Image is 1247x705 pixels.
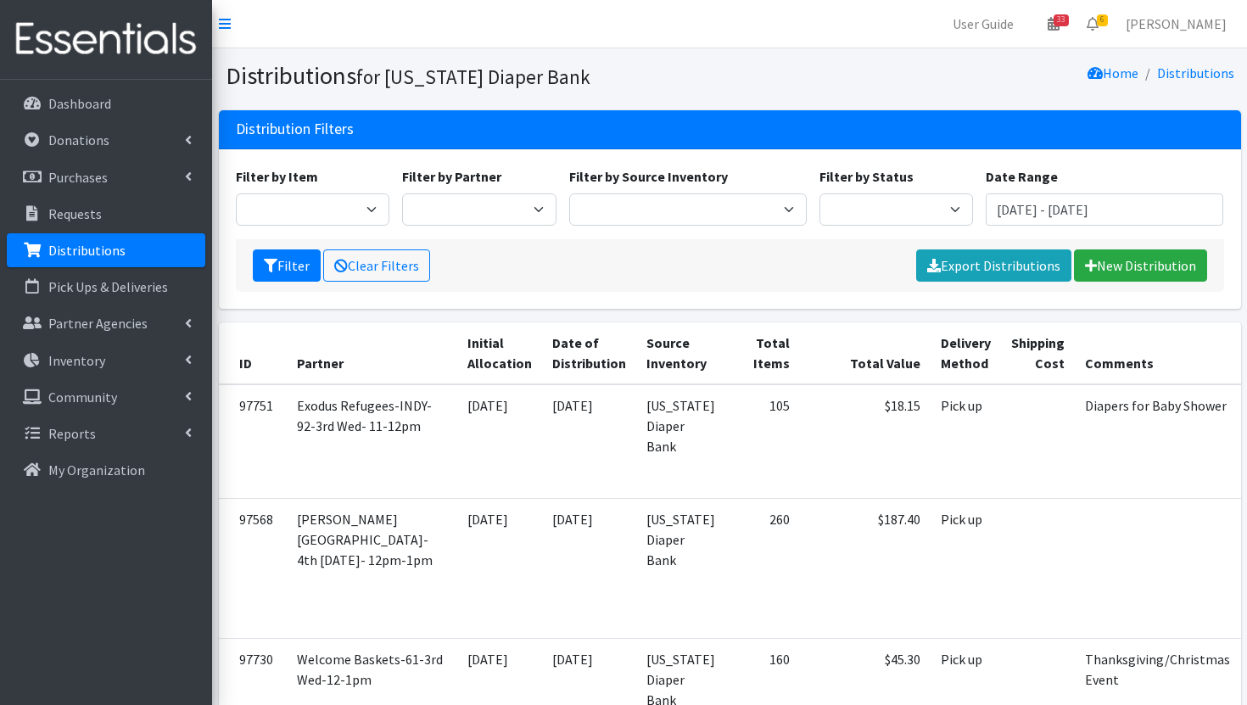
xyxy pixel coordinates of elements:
[916,249,1071,282] a: Export Distributions
[48,242,126,259] p: Distributions
[939,7,1027,41] a: User Guide
[725,498,800,638] td: 260
[1075,322,1240,384] th: Comments
[542,498,636,638] td: [DATE]
[1097,14,1108,26] span: 6
[7,380,205,414] a: Community
[1034,7,1073,41] a: 33
[1074,249,1207,282] a: New Distribution
[986,193,1223,226] input: January 1, 2011 - December 31, 2011
[7,123,205,157] a: Donations
[356,64,590,89] small: for [US_STATE] Diaper Bank
[569,166,728,187] label: Filter by Source Inventory
[48,131,109,148] p: Donations
[457,322,542,384] th: Initial Allocation
[931,498,1001,638] td: Pick up
[287,322,457,384] th: Partner
[725,322,800,384] th: Total Items
[48,389,117,406] p: Community
[1112,7,1240,41] a: [PERSON_NAME]
[7,160,205,194] a: Purchases
[1075,384,1240,499] td: Diapers for Baby Shower
[542,322,636,384] th: Date of Distribution
[236,166,318,187] label: Filter by Item
[253,249,321,282] button: Filter
[287,498,457,638] td: [PERSON_NAME][GEOGRAPHIC_DATA]- 4th [DATE]- 12pm-1pm
[219,498,287,638] td: 97568
[800,322,931,384] th: Total Value
[457,384,542,499] td: [DATE]
[48,462,145,478] p: My Organization
[542,384,636,499] td: [DATE]
[1073,7,1112,41] a: 6
[725,384,800,499] td: 105
[819,166,914,187] label: Filter by Status
[7,453,205,487] a: My Organization
[1054,14,1069,26] span: 33
[402,166,501,187] label: Filter by Partner
[48,278,168,295] p: Pick Ups & Deliveries
[7,197,205,231] a: Requests
[48,315,148,332] p: Partner Agencies
[7,233,205,267] a: Distributions
[48,205,102,222] p: Requests
[7,306,205,340] a: Partner Agencies
[800,384,931,499] td: $18.15
[636,384,725,499] td: [US_STATE] Diaper Bank
[48,352,105,369] p: Inventory
[236,120,354,138] h3: Distribution Filters
[323,249,430,282] a: Clear Filters
[931,384,1001,499] td: Pick up
[931,322,1001,384] th: Delivery Method
[48,95,111,112] p: Dashboard
[636,322,725,384] th: Source Inventory
[226,61,724,91] h1: Distributions
[1157,64,1234,81] a: Distributions
[219,322,287,384] th: ID
[7,87,205,120] a: Dashboard
[457,498,542,638] td: [DATE]
[1001,322,1075,384] th: Shipping Cost
[7,344,205,378] a: Inventory
[48,169,108,186] p: Purchases
[287,384,457,499] td: Exodus Refugees-INDY-92-3rd Wed- 11-12pm
[7,417,205,450] a: Reports
[986,166,1058,187] label: Date Range
[7,270,205,304] a: Pick Ups & Deliveries
[636,498,725,638] td: [US_STATE] Diaper Bank
[800,498,931,638] td: $187.40
[48,425,96,442] p: Reports
[219,384,287,499] td: 97751
[7,11,205,68] img: HumanEssentials
[1088,64,1138,81] a: Home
